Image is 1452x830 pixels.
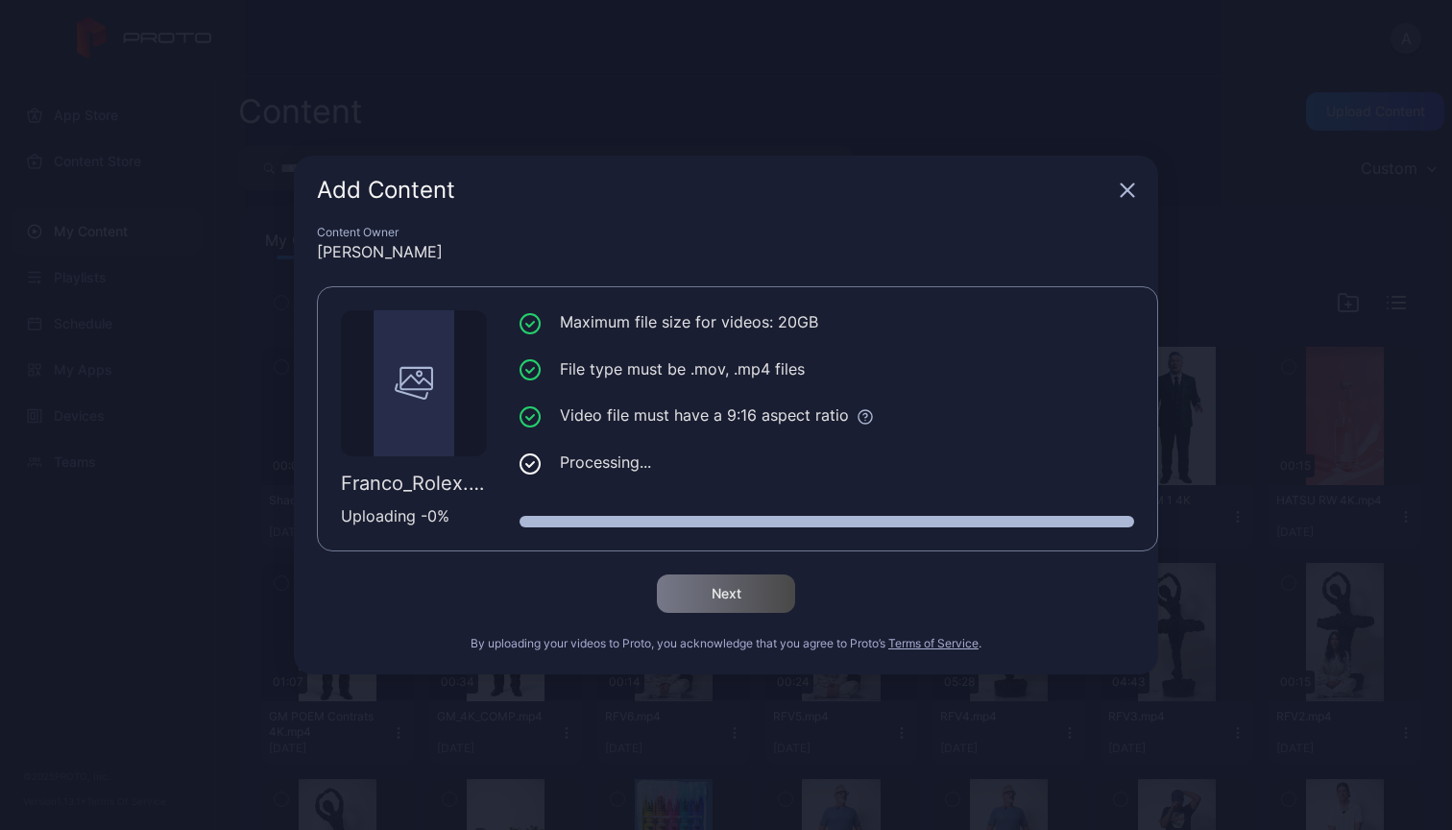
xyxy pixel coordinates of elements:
li: Video file must have a 9:16 aspect ratio [520,403,1134,427]
div: Content Owner [317,225,1135,240]
div: Add Content [317,179,1112,202]
button: Next [657,574,795,613]
div: Franco_Rolex.mp4 [341,472,487,495]
li: File type must be .mov, .mp4 files [520,357,1134,381]
div: [PERSON_NAME] [317,240,1135,263]
div: By uploading your videos to Proto, you acknowledge that you agree to Proto’s . [317,636,1135,651]
div: Uploading - 0 % [341,504,487,527]
li: Processing... [520,451,1134,475]
div: Next [712,586,741,601]
button: Terms of Service [888,636,979,651]
li: Maximum file size for videos: 20GB [520,310,1134,334]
